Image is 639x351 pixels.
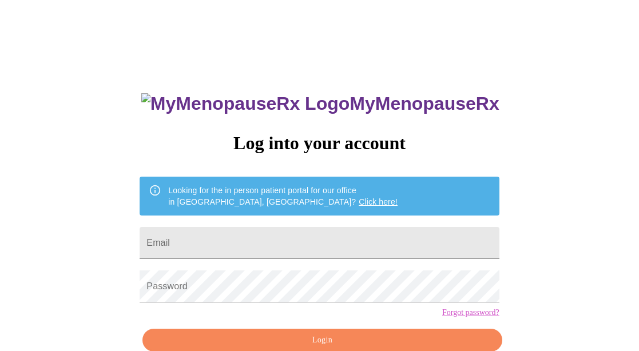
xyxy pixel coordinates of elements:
[442,308,499,317] a: Forgot password?
[156,333,489,348] span: Login
[359,197,398,206] a: Click here!
[140,133,499,154] h3: Log into your account
[141,93,499,114] h3: MyMenopauseRx
[141,93,350,114] img: MyMenopauseRx Logo
[168,180,398,212] div: Looking for the in person patient portal for our office in [GEOGRAPHIC_DATA], [GEOGRAPHIC_DATA]?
